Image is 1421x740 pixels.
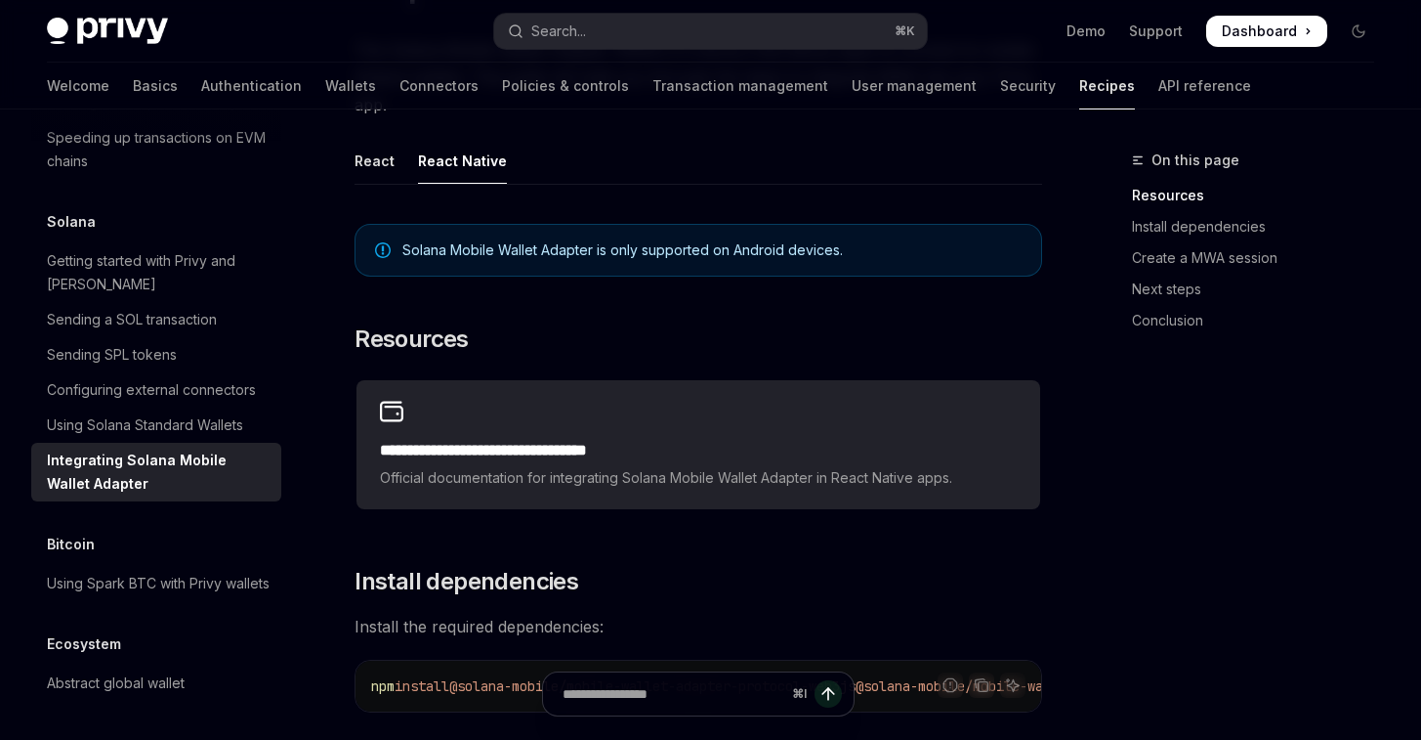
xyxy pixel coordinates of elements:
a: Sending a SOL transaction [31,302,281,337]
div: React [355,138,395,184]
a: Security [1000,63,1056,109]
a: Conclusion [1132,305,1390,336]
a: Install dependencies [1132,211,1390,242]
div: React Native [418,138,507,184]
svg: Note [375,242,391,258]
span: Install the required dependencies: [355,613,1042,640]
a: Connectors [399,63,479,109]
a: Support [1129,22,1183,41]
a: Demo [1066,22,1106,41]
a: Resources [1132,180,1390,211]
img: dark logo [47,18,168,45]
div: Using Spark BTC with Privy wallets [47,572,270,595]
div: Getting started with Privy and [PERSON_NAME] [47,249,270,296]
div: Speeding up transactions on EVM chains [47,126,270,173]
div: Search... [531,20,586,43]
a: Welcome [47,63,109,109]
h5: Solana [47,210,96,234]
button: Send message [815,680,842,708]
span: Resources [355,324,469,355]
a: Wallets [325,63,376,109]
a: Configuring external connectors [31,372,281,408]
a: Getting started with Privy and [PERSON_NAME] [31,243,281,302]
a: Dashboard [1206,16,1327,47]
a: Abstract global wallet [31,666,281,701]
a: Using Spark BTC with Privy wallets [31,566,281,601]
a: Basics [133,63,178,109]
a: Recipes [1079,63,1135,109]
a: Sending SPL tokens [31,337,281,372]
a: User management [852,63,977,109]
span: Solana Mobile Wallet Adapter is only supported on Android devices. [402,240,1022,260]
a: Speeding up transactions on EVM chains [31,120,281,179]
a: Using Solana Standard Wallets [31,408,281,443]
input: Ask a question... [563,673,784,716]
a: Authentication [201,63,302,109]
div: Integrating Solana Mobile Wallet Adapter [47,449,270,496]
span: Dashboard [1222,22,1297,41]
div: Configuring external connectors [47,378,256,402]
h5: Bitcoin [47,533,95,556]
span: Install dependencies [355,566,578,597]
h5: Ecosystem [47,632,121,656]
a: Transaction management [652,63,828,109]
a: Integrating Solana Mobile Wallet Adapter [31,443,281,501]
a: Create a MWA session [1132,242,1390,274]
div: Sending SPL tokens [47,343,177,367]
button: Open search [494,14,926,49]
a: Policies & controls [502,63,629,109]
div: Abstract global wallet [47,672,185,695]
a: Next steps [1132,274,1390,305]
div: Using Solana Standard Wallets [47,414,243,437]
button: Toggle dark mode [1343,16,1374,47]
span: On this page [1151,149,1239,172]
span: Official documentation for integrating Solana Mobile Wallet Adapter in React Native apps. [380,466,1017,490]
a: API reference [1158,63,1251,109]
span: ⌘ K [895,23,915,39]
div: Sending a SOL transaction [47,308,217,331]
